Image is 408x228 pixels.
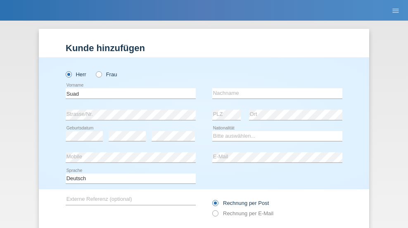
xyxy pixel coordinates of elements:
label: Frau [96,71,117,78]
h1: Kunde hinzufügen [66,43,342,53]
input: Rechnung per Post [212,200,218,210]
input: Frau [96,71,101,77]
label: Rechnung per Post [212,200,269,206]
input: Rechnung per E-Mail [212,210,218,221]
input: Herr [66,71,71,77]
a: menu [387,8,404,13]
label: Herr [66,71,86,78]
i: menu [391,7,400,15]
label: Rechnung per E-Mail [212,210,273,216]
